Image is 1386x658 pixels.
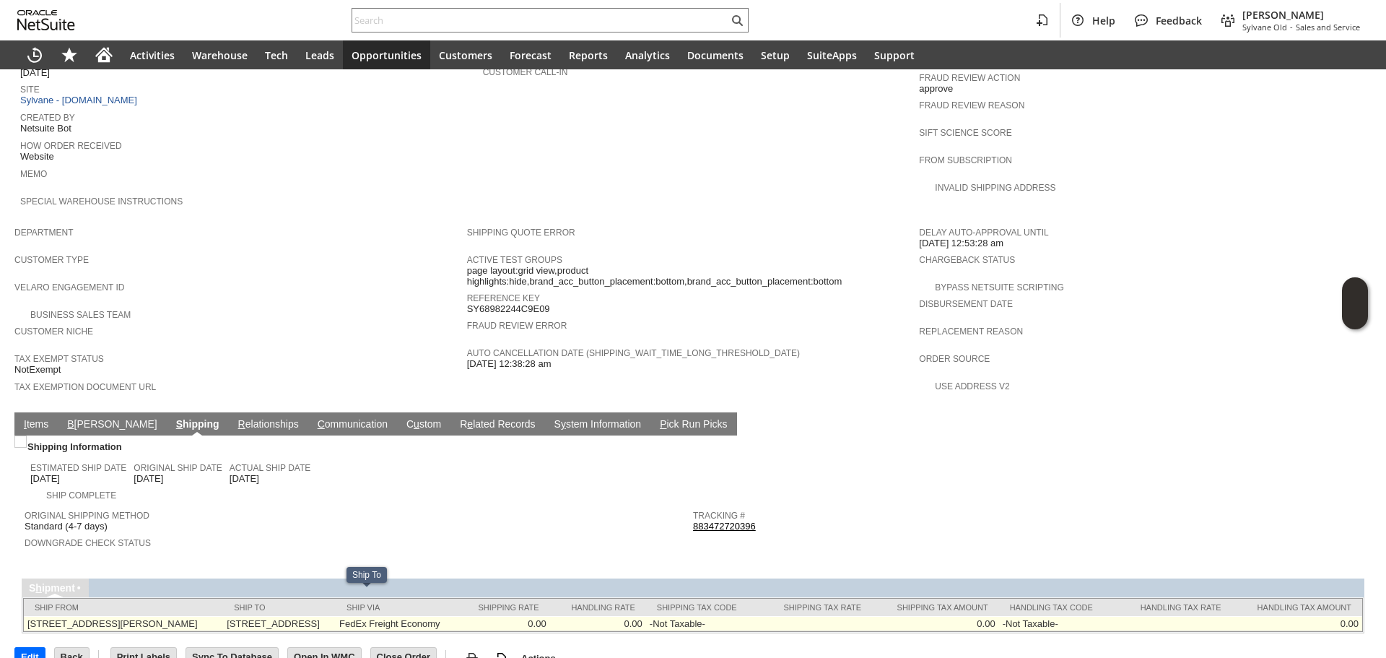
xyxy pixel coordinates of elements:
[935,282,1063,293] a: Bypass NetSuite Scripting
[679,40,752,69] a: Documents
[439,48,492,62] span: Customers
[256,40,297,69] a: Tech
[510,48,552,62] span: Forecast
[919,73,1020,83] a: Fraud Review Action
[771,603,861,612] div: Shipping Tax Rate
[230,463,310,473] a: Actual Ship Date
[352,12,728,29] input: Search
[52,40,87,69] div: Shortcuts
[1243,603,1352,612] div: Handling Tax Amount
[25,538,151,548] a: Downgrade Check Status
[26,46,43,64] svg: Recent Records
[29,582,75,594] a: Shipment
[67,418,74,430] span: B
[646,616,760,631] td: -Not Taxable-
[501,40,560,69] a: Forecast
[20,123,71,134] span: Netsuite Bot
[173,418,223,432] a: Shipping
[343,40,430,69] a: Opportunities
[61,46,78,64] svg: Shortcuts
[625,48,670,62] span: Analytics
[130,48,175,62] span: Activities
[551,418,645,432] a: System Information
[1128,603,1221,612] div: Handling Tax Rate
[223,616,336,631] td: [STREET_ADDRESS]
[134,473,163,485] span: [DATE]
[14,282,124,293] a: Velaro Engagement ID
[403,418,445,432] a: Custom
[656,418,731,432] a: Pick Run Picks
[121,40,183,69] a: Activities
[919,299,1013,309] a: Disbursement Date
[14,255,89,265] a: Customer Type
[336,616,457,631] td: FedEx Freight Economy
[1232,616,1363,631] td: 0.00
[305,48,334,62] span: Leads
[468,603,539,612] div: Shipping Rate
[467,255,562,265] a: Active Test Groups
[414,418,419,430] span: u
[20,141,122,151] a: How Order Received
[999,616,1117,631] td: -Not Taxable-
[693,521,756,532] a: 883472720396
[20,196,183,207] a: Special Warehouse Instructions
[752,40,798,69] a: Setup
[919,255,1015,265] a: Chargeback Status
[265,48,288,62] span: Tech
[687,48,744,62] span: Documents
[35,582,42,594] span: h
[352,570,381,580] div: Ship To
[430,40,501,69] a: Customers
[467,321,567,331] a: Fraud Review Error
[95,46,113,64] svg: Home
[235,418,302,432] a: Relationships
[457,616,549,631] td: 0.00
[234,603,325,612] div: Ship To
[25,438,687,455] div: Shipping Information
[550,616,646,631] td: 0.00
[46,490,116,501] a: Ship Complete
[1242,8,1360,22] span: [PERSON_NAME]
[230,473,259,485] span: [DATE]
[866,40,923,69] a: Support
[919,100,1024,111] a: Fraud Review Reason
[183,40,256,69] a: Warehouse
[20,67,50,79] span: [DATE]
[1010,603,1106,612] div: Handling Tax Code
[238,418,245,430] span: R
[318,418,325,430] span: C
[935,381,1009,391] a: Use Address V2
[560,40,616,69] a: Reports
[20,85,40,95] a: Site
[660,418,666,430] span: P
[761,48,790,62] span: Setup
[872,616,999,631] td: 0.00
[314,418,391,432] a: Communication
[1290,22,1293,33] span: -
[467,303,550,315] span: SY68982244C9E09
[1342,277,1368,329] iframe: Click here to launch Oracle Guided Learning Help Panel
[1092,14,1115,27] span: Help
[919,354,990,364] a: Order Source
[919,326,1023,337] a: Replacement reason
[14,364,61,376] span: NotExempt
[935,183,1055,193] a: Invalid Shipping Address
[807,48,857,62] span: SuiteApps
[657,603,749,612] div: Shipping Tax Code
[30,473,60,485] span: [DATE]
[693,511,745,521] a: Tracking #
[467,293,540,303] a: Reference Key
[352,48,422,62] span: Opportunities
[87,40,121,69] a: Home
[616,40,679,69] a: Analytics
[1296,22,1360,33] span: Sales and Service
[919,83,953,95] span: approve
[467,265,912,287] span: page layout:grid view,product highlights:hide,brand_acc_button_placement:bottom,brand_acc_button_...
[1346,415,1363,433] a: Unrolled view on
[919,128,1011,138] a: Sift Science Score
[874,48,915,62] span: Support
[919,238,1003,249] span: [DATE] 12:53:28 am
[20,95,141,105] a: Sylvane - [DOMAIN_NAME]
[919,228,1048,238] a: Delay Auto-Approval Until
[30,463,126,473] a: Estimated Ship Date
